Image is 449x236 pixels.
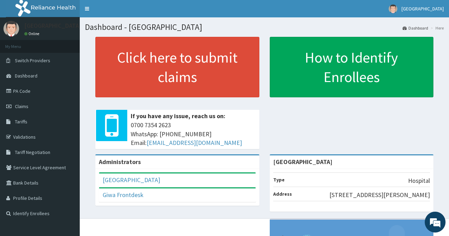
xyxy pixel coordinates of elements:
[131,121,256,147] span: 0700 7354 2623 WhatsApp: [PHONE_NUMBER] Email:
[147,139,242,147] a: [EMAIL_ADDRESS][DOMAIN_NAME]
[403,25,428,31] a: Dashboard
[3,21,19,36] img: User Image
[99,158,141,166] b: Administrators
[273,177,285,183] b: Type
[15,149,50,155] span: Tariff Negotiation
[329,190,430,200] p: [STREET_ADDRESS][PERSON_NAME]
[24,23,81,29] p: [GEOGRAPHIC_DATA]
[15,103,28,109] span: Claims
[429,25,444,31] li: Here
[389,5,397,13] img: User Image
[24,31,41,36] a: Online
[131,112,225,120] b: If you have any issue, reach us on:
[270,37,434,97] a: How to Identify Enrollees
[273,158,333,166] strong: [GEOGRAPHIC_DATA]
[408,176,430,185] p: Hospital
[103,176,160,184] a: [GEOGRAPHIC_DATA]
[15,57,50,64] span: Switch Providers
[273,191,292,197] b: Address
[401,6,444,12] span: [GEOGRAPHIC_DATA]
[95,37,259,97] a: Click here to submit claims
[15,73,37,79] span: Dashboard
[103,191,144,199] a: Giwa Frontdesk
[85,23,444,32] h1: Dashboard - [GEOGRAPHIC_DATA]
[15,119,27,125] span: Tariffs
